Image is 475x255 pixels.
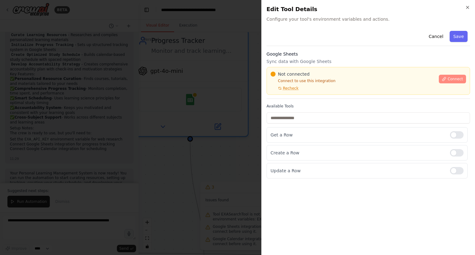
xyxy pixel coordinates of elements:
[271,132,445,138] p: Get a Row
[271,78,435,83] p: Connect to use this integration
[271,86,298,91] button: Recheck
[271,150,445,156] p: Create a Row
[439,75,466,83] button: Connect
[425,31,447,42] button: Cancel
[447,77,463,82] span: Connect
[267,51,470,57] h3: Google Sheets
[267,58,470,65] p: Sync data with Google Sheets
[267,16,470,22] span: Configure your tool's environment variables and actions.
[267,5,470,14] h2: Edit Tool Details
[278,71,310,77] span: Not connected
[271,168,445,174] p: Update a Row
[450,31,468,42] button: Save
[283,86,298,91] span: Recheck
[267,104,470,109] label: Available Tools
